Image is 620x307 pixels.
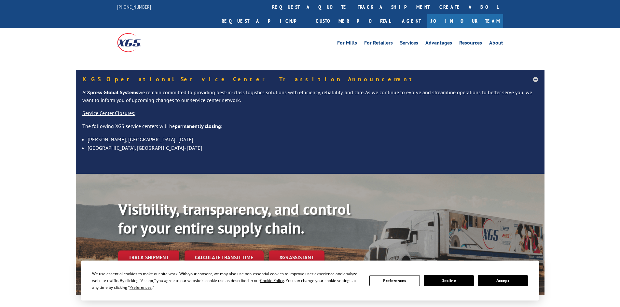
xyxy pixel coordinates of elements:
a: Services [400,40,418,47]
a: Customer Portal [311,14,395,28]
div: We use essential cookies to make our site work. With your consent, we may also use non-essential ... [92,270,362,291]
a: Request a pickup [217,14,311,28]
a: Agent [395,14,427,28]
a: Track shipment [118,250,179,264]
div: Cookie Consent Prompt [81,261,539,301]
a: Advantages [425,40,452,47]
button: Accept [478,275,528,286]
b: Visibility, transparency, and control for your entire supply chain. [118,199,351,238]
button: Preferences [369,275,420,286]
u: Service Center Closures: [82,110,135,116]
a: For Mills [337,40,357,47]
strong: Xpress Global Systems [87,89,138,96]
span: Cookie Policy [260,278,284,283]
strong: permanently closing [175,123,221,129]
span: Preferences [130,285,152,290]
a: Join Our Team [427,14,503,28]
a: Calculate transit time [185,250,264,264]
h5: XGS Operational Service Center Transition Announcement [82,76,538,82]
button: Decline [424,275,474,286]
p: The following XGS service centers will be : [82,122,538,135]
a: For Retailers [364,40,393,47]
a: About [489,40,503,47]
li: [PERSON_NAME], [GEOGRAPHIC_DATA]- [DATE] [88,135,538,144]
a: XGS ASSISTANT [269,250,324,264]
a: [PHONE_NUMBER] [117,4,151,10]
p: At we remain committed to providing best-in-class logistics solutions with efficiency, reliabilit... [82,89,538,109]
li: [GEOGRAPHIC_DATA], [GEOGRAPHIC_DATA]- [DATE] [88,144,538,152]
a: Resources [459,40,482,47]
